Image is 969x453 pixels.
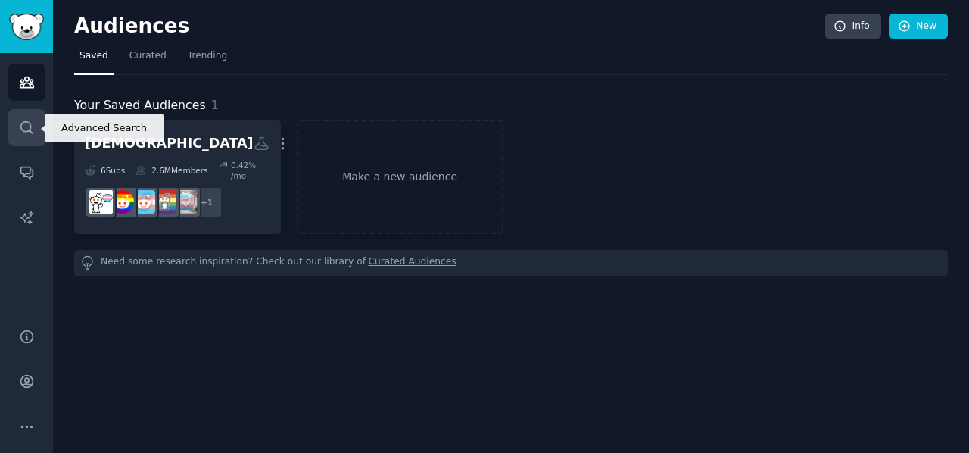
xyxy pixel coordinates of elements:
span: Curated [129,49,167,63]
span: Trending [188,49,227,63]
a: New [889,14,948,39]
span: Your Saved Audiences [74,96,206,115]
div: 2.6M Members [136,160,207,181]
div: 0.42 % /mo [231,160,270,181]
a: Saved [74,44,114,75]
div: + 1 [191,186,223,218]
span: 1 [211,98,219,112]
a: Info [825,14,881,39]
h2: Audiences [74,14,825,39]
img: lgbt [111,190,134,214]
a: Make a new audience [297,120,503,234]
div: Need some research inspiration? Check out our library of [74,250,948,276]
img: asktransgender [89,190,113,214]
div: 6 Sub s [85,160,125,181]
img: transgender_dating [174,190,198,214]
a: [DEMOGRAPHIC_DATA]6Subs2.6MMembers0.42% /mo+1transgender_datingainbowtranslgbtasktransgender [74,120,281,234]
a: Curated [124,44,172,75]
a: Curated Audiences [369,255,456,271]
img: ainbow [153,190,176,214]
div: [DEMOGRAPHIC_DATA] [85,134,254,153]
img: trans [132,190,155,214]
a: Trending [182,44,232,75]
span: Saved [79,49,108,63]
img: GummySearch logo [9,14,44,40]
